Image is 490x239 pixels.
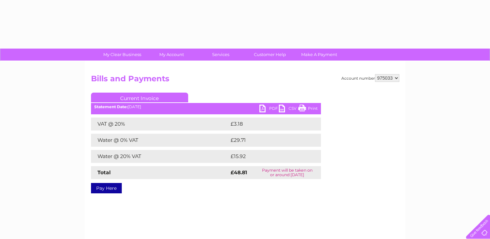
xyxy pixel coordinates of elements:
a: Make A Payment [292,49,346,61]
a: Pay Here [91,183,122,193]
td: £15.92 [229,150,307,163]
td: Payment will be taken on or around [DATE] [254,166,321,179]
td: Water @ 20% VAT [91,150,229,163]
td: Water @ 0% VAT [91,134,229,147]
td: £3.18 [229,118,305,131]
a: Customer Help [243,49,297,61]
div: [DATE] [91,105,321,109]
div: Account number [341,74,399,82]
a: My Account [145,49,198,61]
a: CSV [279,105,298,114]
a: Print [298,105,318,114]
td: VAT @ 20% [91,118,229,131]
a: Current Invoice [91,93,188,102]
b: Statement Date: [94,104,128,109]
a: My Clear Business [96,49,149,61]
td: £29.71 [229,134,307,147]
a: Services [194,49,247,61]
a: PDF [259,105,279,114]
h2: Bills and Payments [91,74,399,86]
strong: Total [97,169,111,176]
strong: £48.81 [231,169,247,176]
